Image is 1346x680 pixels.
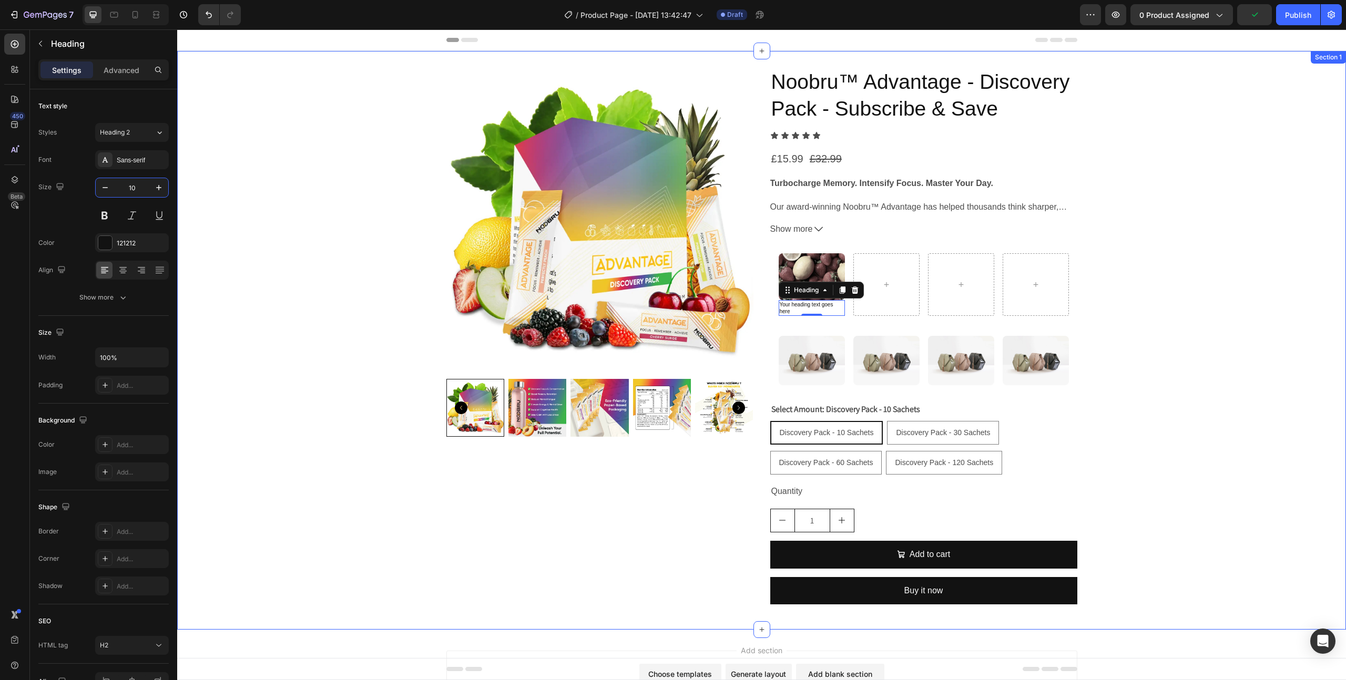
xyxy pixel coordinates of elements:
[1130,4,1233,25] button: 0 product assigned
[1139,9,1209,20] span: 0 product assigned
[95,123,169,142] button: Heading 2
[38,440,55,449] div: Color
[38,500,72,514] div: Shape
[38,380,63,390] div: Padding
[38,180,66,194] div: Size
[38,326,66,340] div: Size
[594,480,617,502] button: decrement
[117,440,166,450] div: Add...
[653,480,677,502] button: increment
[719,399,813,407] span: Discovery Pack - 30 Sachets
[617,480,653,502] input: quantity
[825,306,892,356] img: image_demo.jpg
[38,616,51,626] div: SEO
[732,518,773,533] div: Add to cart
[727,10,743,19] span: Draft
[38,101,67,111] div: Text style
[576,9,578,20] span: /
[38,581,63,591] div: Shadow
[751,306,817,356] img: image_demo.jpg
[117,156,166,165] div: Sans-serif
[198,4,241,25] div: Undo/Redo
[8,192,25,201] div: Beta
[718,429,816,437] span: Discovery Pack - 120 Sachets
[631,119,666,140] div: £32.99
[602,429,696,437] span: Discovery Pack - 60 Sachets
[559,615,609,626] span: Add section
[601,271,668,286] h2: Your heading text goes here
[38,414,89,428] div: Background
[593,119,627,140] div: £15.99
[603,399,697,407] span: Discovery Pack - 10 Sachets
[117,239,166,248] div: 121212
[593,373,744,387] legend: Select Amount: Discovery Pack - 10 Sachets
[38,238,55,248] div: Color
[38,263,68,277] div: Align
[38,527,59,536] div: Border
[593,192,636,208] span: Show more
[38,353,56,362] div: Width
[1276,4,1320,25] button: Publish
[38,467,57,477] div: Image
[96,348,168,367] input: Auto
[601,306,668,356] img: image_demo.jpg
[593,173,897,205] span: Our award-winning Noobru™ Advantage has helped thousands think sharper, work smarter, and stay in...
[593,511,900,539] button: Add to cart
[38,554,59,563] div: Corner
[555,372,568,385] button: Carousel Next Arrow
[278,372,290,385] button: Carousel Back Arrow
[593,548,900,575] button: Buy it now
[38,288,169,307] button: Show more
[601,224,668,270] img: gempages_568252722143298469-6d58f36f-5c80-4f1f-82c0-b333cd13d2a8.webp
[38,155,52,164] div: Font
[69,8,74,21] p: 7
[104,65,139,76] p: Advanced
[95,636,169,655] button: H2
[593,192,900,208] button: Show more
[727,554,766,569] div: Buy it now
[1285,9,1311,20] div: Publish
[1310,629,1335,654] div: Open Intercom Messenger
[52,65,81,76] p: Settings
[10,112,25,120] div: 450
[79,292,128,303] div: Show more
[38,641,68,650] div: HTML tag
[593,149,816,158] b: Turbocharge Memory. Intensify Focus. Master Your Day.
[38,128,57,137] div: Styles
[580,9,691,20] span: Product Page - [DATE] 13:42:47
[593,454,900,471] div: Quantity
[117,527,166,537] div: Add...
[100,641,108,649] span: H2
[117,468,166,477] div: Add...
[117,582,166,591] div: Add...
[1136,23,1167,33] div: Section 1
[615,256,644,265] div: Heading
[117,554,166,564] div: Add...
[100,128,130,137] span: Heading 2
[4,4,78,25] button: 7
[51,37,165,50] p: Heading
[117,381,166,390] div: Add...
[177,29,1346,680] iframe: Design area
[676,306,742,356] img: image_demo.jpg
[593,38,900,94] h2: Noobru™ Advantage - Discovery Pack - Subscribe & Save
